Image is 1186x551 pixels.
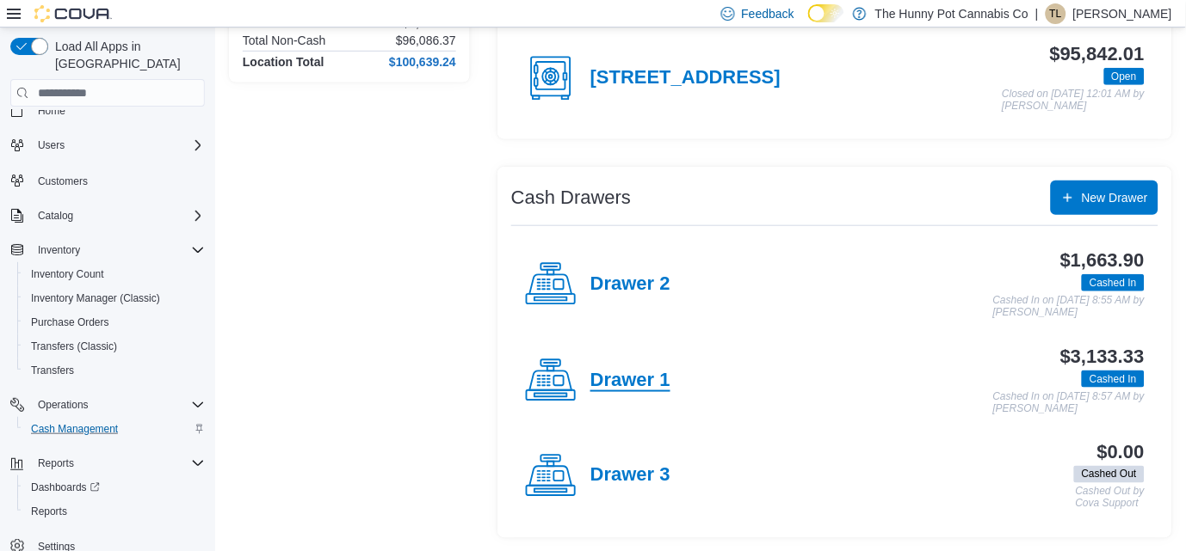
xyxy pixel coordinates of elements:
[31,291,160,305] span: Inventory Manager (Classic)
[31,205,80,226] button: Catalog
[24,264,205,285] span: Inventory Count
[31,395,205,415] span: Operations
[1090,275,1137,291] span: Cashed In
[17,286,212,310] button: Inventory Manager (Classic)
[34,5,112,22] img: Cova
[590,67,781,89] h4: [STREET_ADDRESS]
[24,419,205,439] span: Cash Management
[993,295,1145,318] p: Cashed In on [DATE] 8:55 AM by [PERSON_NAME]
[1073,3,1172,24] p: [PERSON_NAME]
[38,209,73,223] span: Catalog
[17,417,212,441] button: Cash Management
[590,273,670,296] h4: Drawer 2
[3,133,212,157] button: Users
[590,370,670,392] h4: Drawer 1
[1082,370,1145,388] span: Cashed In
[1074,466,1145,483] span: Cashed Out
[24,477,107,498] a: Dashboards
[24,360,81,381] a: Transfers
[24,419,125,439] a: Cash Management
[38,104,65,118] span: Home
[24,336,124,357] a: Transfers (Classic)
[1050,3,1062,24] span: TL
[17,499,212,523] button: Reports
[1060,346,1145,367] h3: $3,133.33
[1112,69,1137,84] span: Open
[1051,181,1158,215] button: New Drawer
[24,336,205,357] span: Transfers (Classic)
[31,240,87,260] button: Inventory
[511,187,631,208] h3: Cash Drawers
[1035,3,1039,24] p: |
[31,267,104,281] span: Inventory Count
[875,3,1028,24] p: The Hunny Pot Cannabis Co
[389,55,456,69] h4: $100,639.24
[31,135,205,156] span: Users
[3,238,212,262] button: Inventory
[1076,487,1145,510] p: Cashed Out by Cova Support
[24,360,205,381] span: Transfers
[38,138,65,152] span: Users
[31,315,109,329] span: Purchase Orders
[1090,371,1137,387] span: Cashed In
[31,101,72,121] a: Home
[31,135,71,156] button: Users
[1046,3,1066,24] div: Tyler Livingston
[48,38,205,72] span: Load All Apps in [GEOGRAPHIC_DATA]
[243,34,326,47] h6: Total Non-Cash
[1003,89,1145,112] p: Closed on [DATE] 12:01 AM by [PERSON_NAME]
[808,22,809,23] span: Dark Mode
[31,340,117,353] span: Transfers (Classic)
[243,55,324,69] h4: Location Total
[31,395,96,415] button: Operations
[17,262,212,286] button: Inventory Count
[1082,274,1145,291] span: Cashed In
[31,169,205,191] span: Customers
[3,451,212,475] button: Reports
[1060,250,1145,271] h3: $1,663.90
[1082,189,1148,206] span: New Drawer
[993,391,1145,414] p: Cashed In on [DATE] 8:57 AM by [PERSON_NAME]
[31,422,118,436] span: Cash Management
[24,312,116,333] a: Purchase Orders
[31,364,74,377] span: Transfers
[3,98,212,123] button: Home
[3,168,212,193] button: Customers
[1082,467,1137,482] span: Cashed Out
[31,505,67,518] span: Reports
[808,4,844,22] input: Dark Mode
[31,205,205,226] span: Catalog
[31,453,205,474] span: Reports
[31,240,205,260] span: Inventory
[1104,68,1145,85] span: Open
[24,501,74,522] a: Reports
[396,34,456,47] p: $96,086.37
[24,477,205,498] span: Dashboards
[3,393,212,417] button: Operations
[590,465,670,487] h4: Drawer 3
[38,456,74,470] span: Reports
[38,243,80,257] span: Inventory
[17,310,212,334] button: Purchase Orders
[24,288,167,309] a: Inventory Manager (Classic)
[1097,442,1145,462] h3: $0.00
[24,288,205,309] span: Inventory Manager (Classic)
[17,334,212,358] button: Transfers (Classic)
[742,5,794,22] span: Feedback
[24,312,205,333] span: Purchase Orders
[31,453,81,474] button: Reports
[31,100,205,121] span: Home
[24,264,111,285] a: Inventory Count
[17,475,212,499] a: Dashboards
[17,358,212,383] button: Transfers
[38,398,89,412] span: Operations
[31,481,100,494] span: Dashboards
[38,174,88,188] span: Customers
[3,204,212,228] button: Catalog
[31,171,95,192] a: Customers
[1050,44,1145,64] h3: $95,842.01
[24,501,205,522] span: Reports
